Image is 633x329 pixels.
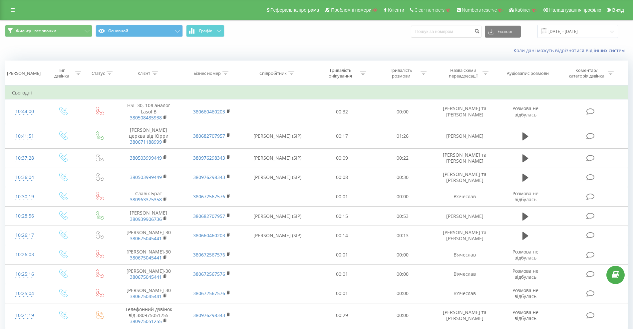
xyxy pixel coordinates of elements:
td: [PERSON_NAME] та [PERSON_NAME] [433,99,496,124]
td: 00:53 [372,207,433,226]
span: Розмова не відбулась [512,309,538,321]
td: 00:29 [312,303,373,328]
a: 380939906736 [130,216,162,222]
span: Розмова не відбулась [512,190,538,203]
td: [PERSON_NAME] та [PERSON_NAME] [433,226,496,245]
div: Аудіозапис розмови [507,71,549,76]
a: 380672567576 [193,271,225,277]
a: 380963375358 [130,196,162,203]
td: 00:09 [312,148,373,168]
a: 380675045441 [130,293,162,299]
div: Тривалість розмови [383,68,419,79]
span: Розмова не відбулась [512,248,538,261]
div: [PERSON_NAME] [7,71,41,76]
a: 380660460203 [193,108,225,115]
a: 380671188999 [130,139,162,145]
td: 00:17 [312,124,373,148]
td: В’ячеслав [433,187,496,206]
a: 380675045441 [130,254,162,261]
div: 10:21:19 [12,309,37,322]
td: [PERSON_NAME]-30 [117,245,180,264]
a: Коли дані можуть відрізнятися вiд інших систем [513,47,628,54]
span: Розмова не відбулась [512,105,538,117]
a: 380675045441 [130,274,162,280]
td: 00:01 [312,284,373,303]
span: Проблемні номери [331,7,371,13]
td: 00:00 [372,99,433,124]
td: 00:32 [312,99,373,124]
td: 01:26 [372,124,433,148]
span: Клієнти [388,7,404,13]
a: 380682707957 [193,213,225,219]
td: 00:13 [372,226,433,245]
span: Графік [199,29,212,33]
td: [PERSON_NAME] та [PERSON_NAME] [433,303,496,328]
a: 380675045441 [130,235,162,242]
td: [PERSON_NAME]-30 [117,226,180,245]
div: 10:25:16 [12,268,37,281]
a: 380660460203 [193,232,225,239]
div: 10:36:04 [12,171,37,184]
td: 00:01 [312,264,373,284]
button: Експорт [485,26,521,38]
a: 380503999449 [130,174,162,180]
a: 380672567576 [193,193,225,200]
a: 380975051255 [130,318,162,324]
span: Numbers reserve [462,7,497,13]
td: В’ячеслав [433,284,496,303]
a: 380508485938 [130,114,162,121]
td: 00:30 [372,168,433,187]
td: 00:08 [312,168,373,187]
div: 10:25:04 [12,287,37,300]
span: Clear numbers [415,7,445,13]
div: Тип дзвінка [50,68,74,79]
div: 10:26:17 [12,229,37,242]
div: Статус [92,71,105,76]
div: 10:37:28 [12,152,37,165]
td: 00:01 [312,187,373,206]
div: 10:28:56 [12,210,37,223]
span: Налаштування профілю [549,7,601,13]
button: Фильтр - все звонки [5,25,92,37]
a: 380976298343 [193,155,225,161]
td: 00:00 [372,187,433,206]
td: [PERSON_NAME] (SIP) [243,168,311,187]
div: Клієнт [138,71,150,76]
a: 380503999449 [130,155,162,161]
td: Сьогодні [5,86,628,99]
span: Розмова не відбулась [512,287,538,299]
a: 380672567576 [193,290,225,296]
td: [PERSON_NAME] церква від Юрри [117,124,180,148]
td: [PERSON_NAME] (SIP) [243,207,311,226]
td: [PERSON_NAME] та [PERSON_NAME] [433,168,496,187]
td: Телефонний дзвінок від 380975051255 [117,303,180,328]
td: [PERSON_NAME]-30 [117,264,180,284]
td: 00:00 [372,264,433,284]
span: Фильтр - все звонки [16,28,56,34]
td: В’ячеслав [433,264,496,284]
button: Графік [186,25,224,37]
td: HSL-30, 10л аналог Lasol B [117,99,180,124]
a: 380682707957 [193,133,225,139]
td: Славік Брат [117,187,180,206]
td: В’ячеслав [433,245,496,264]
div: Коментар/категорія дзвінка [567,68,606,79]
div: 10:44:00 [12,105,37,118]
td: 00:00 [372,245,433,264]
a: 380976298343 [193,312,225,318]
div: Тривалість очікування [323,68,358,79]
a: 380976298343 [193,174,225,180]
td: 00:22 [372,148,433,168]
td: [PERSON_NAME] [433,124,496,148]
td: [PERSON_NAME] (SIP) [243,124,311,148]
td: 00:15 [312,207,373,226]
span: Вихід [612,7,624,13]
td: [PERSON_NAME] [117,207,180,226]
button: Основной [96,25,183,37]
td: 00:01 [312,245,373,264]
td: [PERSON_NAME]-30 [117,284,180,303]
div: Назва схеми переадресації [445,68,481,79]
td: 00:00 [372,303,433,328]
span: Розмова не відбулась [512,268,538,280]
td: [PERSON_NAME] (SIP) [243,148,311,168]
